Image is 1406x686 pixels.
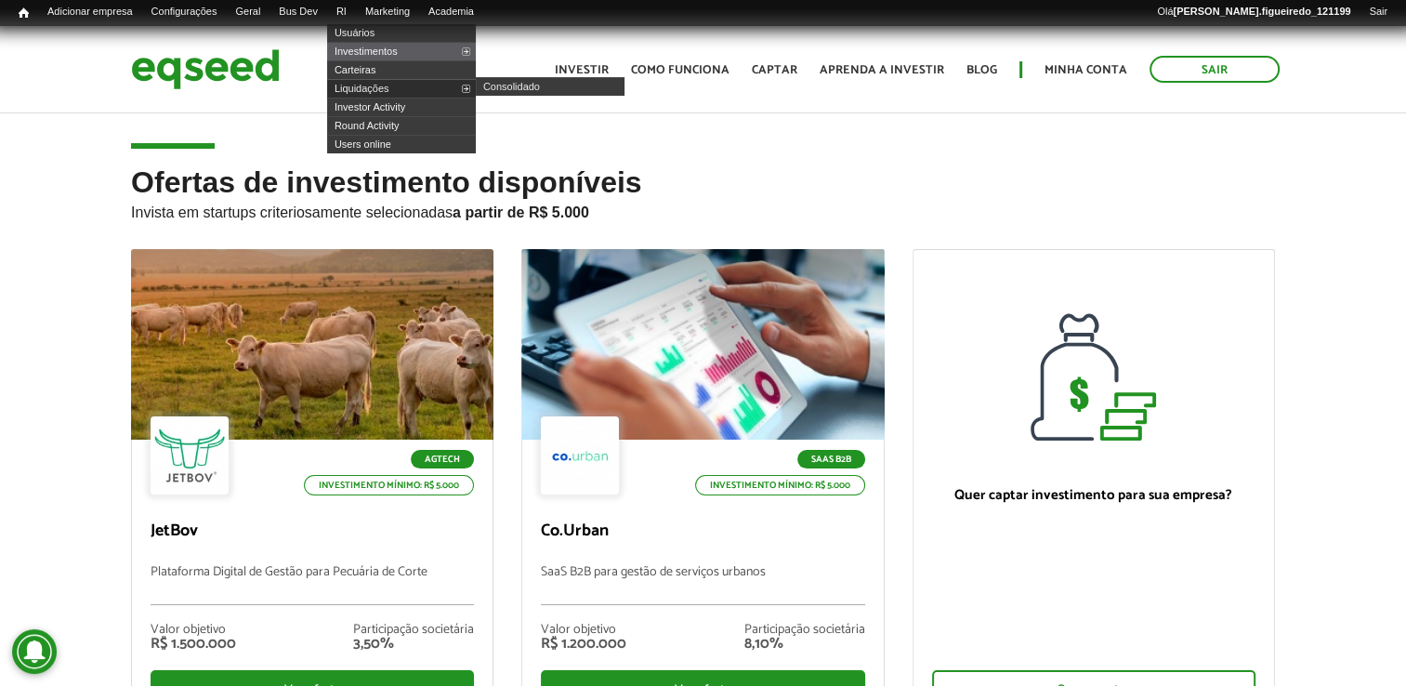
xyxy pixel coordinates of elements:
[151,565,474,605] p: Plataforma Digital de Gestão para Pecuária de Corte
[353,624,474,637] div: Participação societária
[1150,56,1280,83] a: Sair
[142,5,227,20] a: Configurações
[744,624,865,637] div: Participação societária
[151,637,236,652] div: R$ 1.500.000
[541,637,626,652] div: R$ 1.200.000
[932,487,1255,504] p: Quer captar investimento para sua empresa?
[695,475,865,495] p: Investimento mínimo: R$ 5.000
[269,5,327,20] a: Bus Dev
[327,5,356,20] a: RI
[820,64,944,76] a: Aprenda a investir
[453,204,589,220] strong: a partir de R$ 5.000
[151,624,236,637] div: Valor objetivo
[9,5,38,22] a: Início
[1360,5,1397,20] a: Sair
[631,64,729,76] a: Como funciona
[419,5,483,20] a: Academia
[1045,64,1127,76] a: Minha conta
[411,450,474,468] p: Agtech
[19,7,29,20] span: Início
[131,45,280,94] img: EqSeed
[555,64,609,76] a: Investir
[752,64,797,76] a: Captar
[131,199,1275,221] p: Invista em startups criteriosamente selecionadas
[797,450,865,468] p: SaaS B2B
[744,637,865,652] div: 8,10%
[541,624,626,637] div: Valor objetivo
[1173,6,1350,17] strong: [PERSON_NAME].figueiredo_121199
[38,5,142,20] a: Adicionar empresa
[1148,5,1360,20] a: Olá[PERSON_NAME].figueiredo_121199
[327,23,476,42] a: Usuários
[131,166,1275,249] h2: Ofertas de investimento disponíveis
[151,521,474,542] p: JetBov
[304,475,474,495] p: Investimento mínimo: R$ 5.000
[356,5,419,20] a: Marketing
[353,637,474,652] div: 3,50%
[541,521,864,542] p: Co.Urban
[541,565,864,605] p: SaaS B2B para gestão de serviços urbanos
[226,5,269,20] a: Geral
[966,64,997,76] a: Blog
